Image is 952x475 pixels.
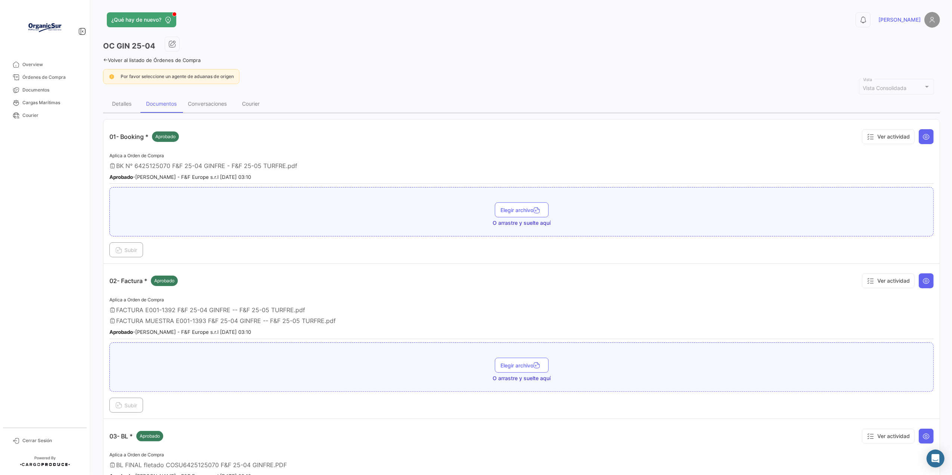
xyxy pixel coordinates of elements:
[188,100,227,107] div: Conversaciones
[146,100,177,107] div: Documentos
[109,329,251,335] small: - [PERSON_NAME] - F&F Europe s.r.l [DATE] 03:10
[112,100,131,107] div: Detalles
[878,16,921,24] span: [PERSON_NAME]
[109,276,178,286] p: 02- Factura *
[121,74,234,79] span: Por favor seleccione un agente de aduanas de origen
[242,100,260,107] div: Courier
[154,277,174,284] span: Aprobado
[109,297,164,302] span: Aplica a Orden de Compra
[109,452,164,457] span: Aplica a Orden de Compra
[103,57,201,63] a: Volver al listado de Órdenes de Compra
[6,109,84,122] a: Courier
[26,9,63,46] img: Logo+OrganicSur.png
[6,71,84,84] a: Órdenes de Compra
[6,84,84,96] a: Documentos
[140,433,160,440] span: Aprobado
[862,429,915,444] button: Ver actividad
[22,61,81,68] span: Overview
[109,174,133,180] b: Aprobado
[109,431,163,441] p: 03- BL *
[6,58,84,71] a: Overview
[109,174,251,180] small: - [PERSON_NAME] - F&F Europe s.r.l [DATE] 03:10
[927,450,945,468] div: Abrir Intercom Messenger
[22,99,81,106] span: Cargas Marítimas
[109,153,164,158] span: Aplica a Orden de Compra
[109,398,143,413] button: Subir
[501,362,543,369] span: Elegir archivo
[109,329,133,335] b: Aprobado
[116,317,336,325] span: FACTURA MUESTRA E001-1393 F&F 25-04 GINFRE -- F&F 25-05 TURFRE.pdf
[862,273,915,288] button: Ver actividad
[862,129,915,144] button: Ver actividad
[495,202,549,217] button: Elegir archivo
[22,74,81,81] span: Órdenes de Compra
[22,437,81,444] span: Cerrar Sesión
[495,358,549,373] button: Elegir archivo
[863,85,907,91] mat-select-trigger: Vista Consolidada
[115,247,137,253] span: Subir
[116,306,305,314] span: FACTURA E001-1392 F&F 25-04 GINFRE -- F&F 25-05 TURFRE.pdf
[109,242,143,257] button: Subir
[6,96,84,109] a: Cargas Marítimas
[22,87,81,93] span: Documentos
[493,375,551,382] span: O arrastre y suelte aquí
[116,461,287,469] span: BL FINAL fletado COSU6425125070 F&F 25-04 GINFRE.PDF
[109,131,179,142] p: 01- Booking *
[493,219,551,227] span: O arrastre y suelte aquí
[116,162,297,170] span: BK N° 6425125070 F&F 25-04 GINFRE - F&F 25-05 TURFRE.pdf
[501,207,543,213] span: Elegir archivo
[107,12,176,27] button: ¿Qué hay de nuevo?
[22,112,81,119] span: Courier
[155,133,176,140] span: Aprobado
[111,16,161,24] span: ¿Qué hay de nuevo?
[103,41,155,51] h3: OC GIN 25-04
[924,12,940,28] img: placeholder-user.png
[115,402,137,409] span: Subir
